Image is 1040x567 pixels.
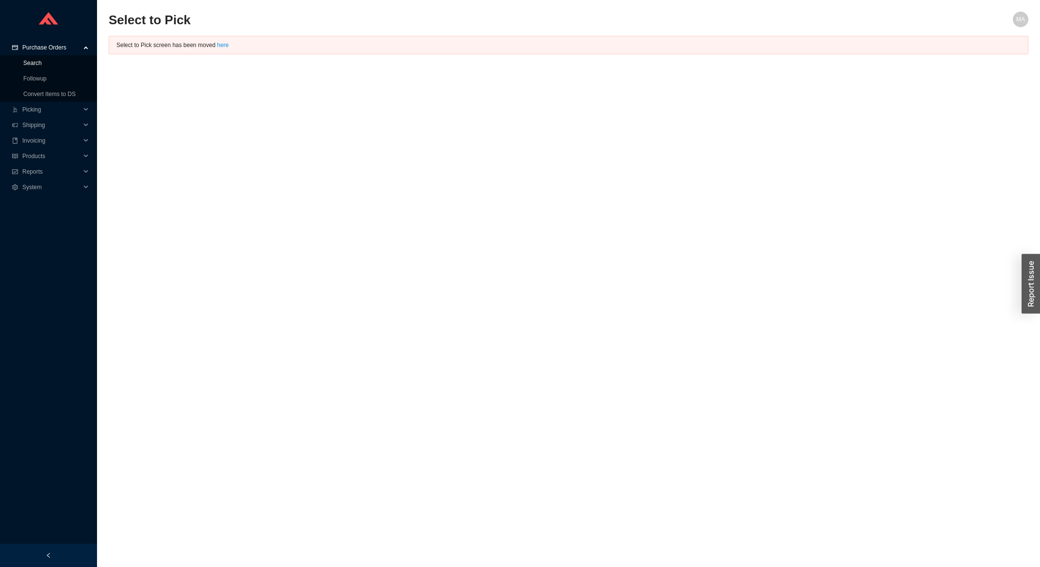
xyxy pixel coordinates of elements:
span: Reports [22,164,81,179]
a: here [217,42,228,49]
span: Purchase Orders [22,40,81,55]
span: read [12,153,18,159]
span: Picking [22,102,81,117]
a: Convert Items to DS [23,91,76,97]
span: left [46,552,51,558]
span: setting [12,184,18,190]
span: Products [22,148,81,164]
span: credit-card [12,45,18,50]
span: Shipping [22,117,81,133]
h2: Select to Pick [109,12,798,29]
a: Followup [23,75,47,82]
span: Invoicing [22,133,81,148]
div: Select to Pick screen has been moved [116,40,1021,50]
span: fund [12,169,18,175]
span: MA [1016,12,1025,27]
span: System [22,179,81,195]
a: Search [23,60,42,66]
span: book [12,138,18,144]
